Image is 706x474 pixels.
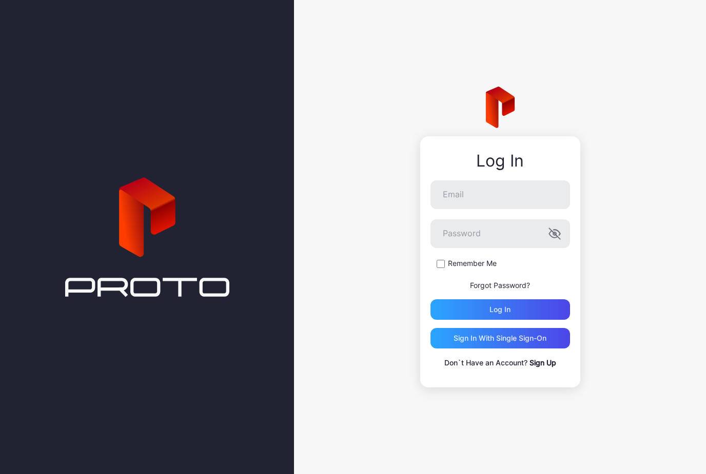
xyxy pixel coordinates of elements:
button: Password [548,228,561,240]
label: Remember Me [448,258,497,269]
a: Sign Up [529,358,556,367]
div: Sign in With Single Sign-On [454,334,546,342]
input: Email [430,180,570,209]
button: Log in [430,299,570,320]
div: Log in [489,305,511,314]
div: Log In [430,152,570,170]
a: Forgot Password? [470,281,530,290]
p: Don`t Have an Account? [430,357,570,369]
input: Password [430,219,570,248]
button: Sign in With Single Sign-On [430,328,570,348]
